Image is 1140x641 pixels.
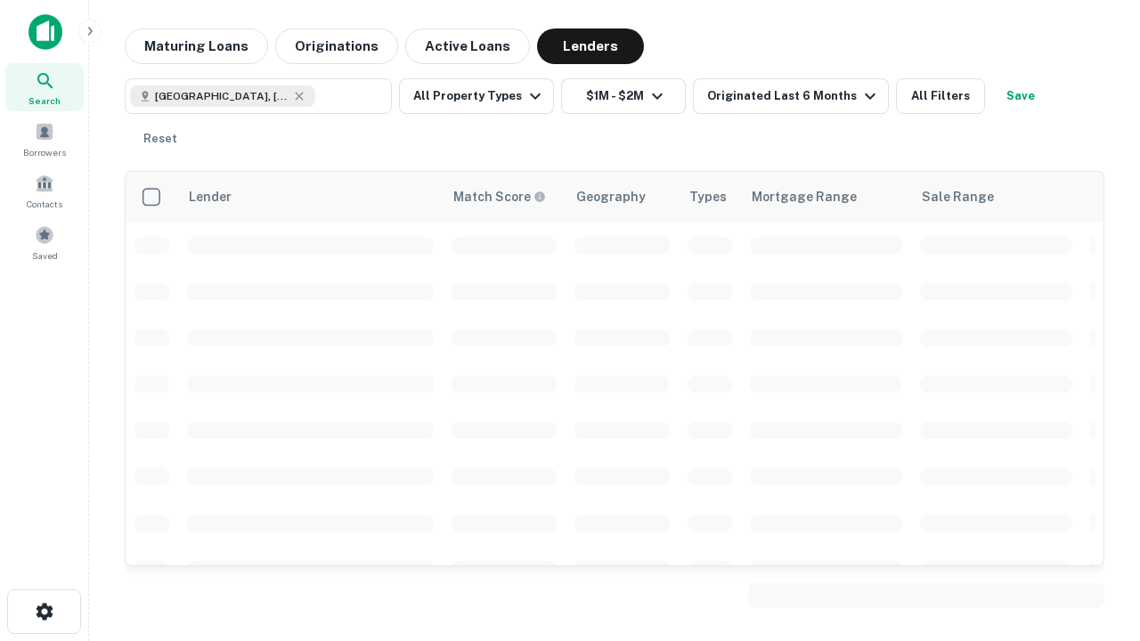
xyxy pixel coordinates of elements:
[399,78,554,114] button: All Property Types
[178,172,443,222] th: Lender
[922,186,994,207] div: Sale Range
[28,93,61,108] span: Search
[23,145,66,159] span: Borrowers
[28,14,62,50] img: capitalize-icon.png
[679,172,741,222] th: Types
[155,88,289,104] span: [GEOGRAPHIC_DATA], [GEOGRAPHIC_DATA], [GEOGRAPHIC_DATA]
[537,28,644,64] button: Lenders
[896,78,985,114] button: All Filters
[189,186,232,207] div: Lender
[275,28,398,64] button: Originations
[453,187,546,207] div: Capitalize uses an advanced AI algorithm to match your search with the best lender. The match sco...
[132,121,189,157] button: Reset
[707,85,881,107] div: Originated Last 6 Months
[443,172,566,222] th: Capitalize uses an advanced AI algorithm to match your search with the best lender. The match sco...
[693,78,889,114] button: Originated Last 6 Months
[32,248,58,263] span: Saved
[27,197,62,211] span: Contacts
[453,187,542,207] h6: Match Score
[911,172,1081,222] th: Sale Range
[752,186,857,207] div: Mortgage Range
[561,78,686,114] button: $1M - $2M
[1051,499,1140,584] iframe: Chat Widget
[405,28,530,64] button: Active Loans
[125,28,268,64] button: Maturing Loans
[5,166,84,215] a: Contacts
[5,218,84,266] a: Saved
[992,78,1049,114] button: Save your search to get updates of matches that match your search criteria.
[689,186,727,207] div: Types
[5,115,84,163] a: Borrowers
[5,63,84,111] a: Search
[566,172,679,222] th: Geography
[741,172,911,222] th: Mortgage Range
[576,186,646,207] div: Geography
